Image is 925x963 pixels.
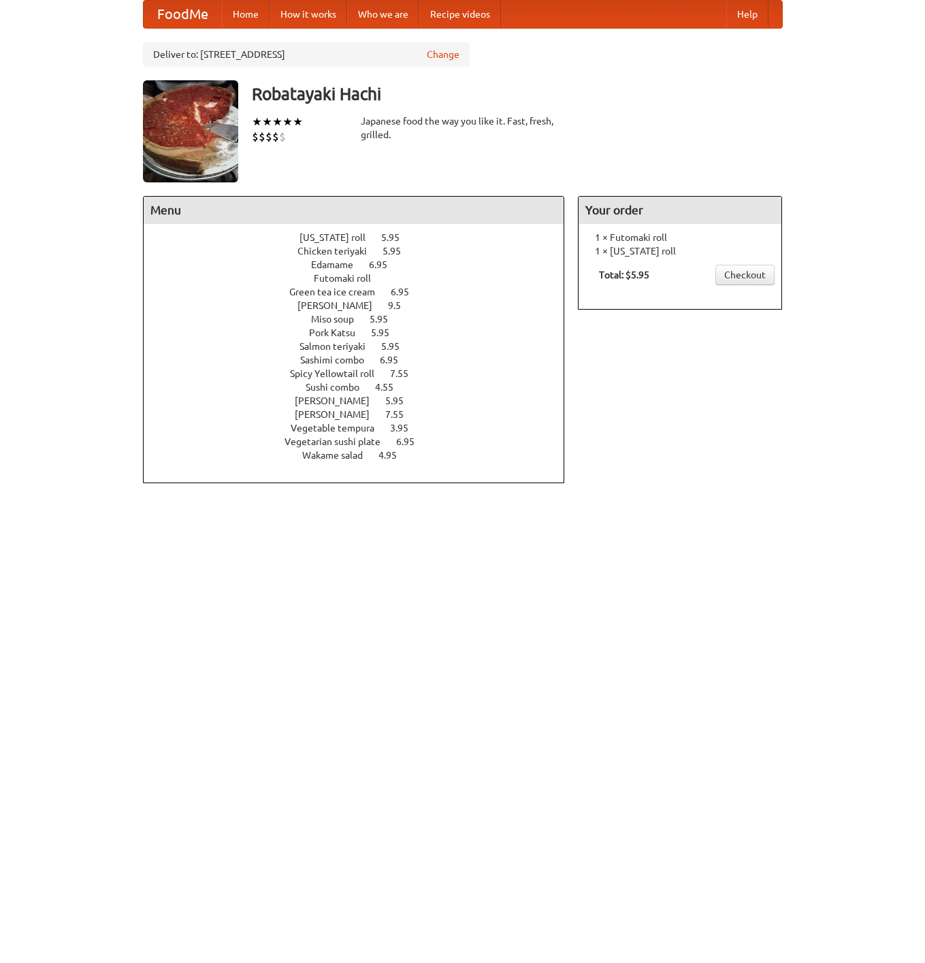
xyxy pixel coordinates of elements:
[385,395,417,406] span: 5.95
[285,436,440,447] a: Vegetarian sushi plate 6.95
[302,450,422,461] a: Wakame salad 4.95
[291,423,388,434] span: Vegetable tempura
[144,1,222,28] a: FoodMe
[314,273,385,284] span: Futomaki roll
[427,48,459,61] a: Change
[252,80,783,108] h3: Robatayaki Hachi
[385,409,417,420] span: 7.55
[265,129,272,144] li: $
[297,246,426,257] a: Chicken teriyaki 5.95
[726,1,768,28] a: Help
[293,114,303,129] li: ★
[295,409,383,420] span: [PERSON_NAME]
[347,1,419,28] a: Who we are
[144,197,564,224] h4: Menu
[585,231,775,244] li: 1 × Futomaki roll
[306,382,373,393] span: Sushi combo
[295,409,429,420] a: [PERSON_NAME] 7.55
[380,355,412,365] span: 6.95
[715,265,775,285] a: Checkout
[396,436,428,447] span: 6.95
[290,368,434,379] a: Spicy Yellowtail roll 7.55
[391,287,423,297] span: 6.95
[381,341,413,352] span: 5.95
[270,1,347,28] a: How it works
[390,368,422,379] span: 7.55
[252,114,262,129] li: ★
[585,244,775,258] li: 1 × [US_STATE] roll
[388,300,415,311] span: 9.5
[279,129,286,144] li: $
[299,341,379,352] span: Salmon teriyaki
[390,423,422,434] span: 3.95
[259,129,265,144] li: $
[311,259,412,270] a: Edamame 6.95
[361,114,565,142] div: Japanese food the way you like it. Fast, fresh, grilled.
[311,259,367,270] span: Edamame
[295,395,383,406] span: [PERSON_NAME]
[311,314,413,325] a: Miso soup 5.95
[299,232,425,243] a: [US_STATE] roll 5.95
[381,232,413,243] span: 5.95
[252,129,259,144] li: $
[371,327,403,338] span: 5.95
[222,1,270,28] a: Home
[297,300,386,311] span: [PERSON_NAME]
[311,314,368,325] span: Miso soup
[306,382,419,393] a: Sushi combo 4.55
[143,80,238,182] img: angular.jpg
[297,300,426,311] a: [PERSON_NAME] 9.5
[143,42,470,67] div: Deliver to: [STREET_ADDRESS]
[309,327,415,338] a: Pork Katsu 5.95
[375,382,407,393] span: 4.55
[272,114,282,129] li: ★
[419,1,501,28] a: Recipe videos
[383,246,415,257] span: 5.95
[314,273,410,284] a: Futomaki roll
[299,341,425,352] a: Salmon teriyaki 5.95
[289,287,434,297] a: Green tea ice cream 6.95
[599,270,649,280] b: Total: $5.95
[290,368,388,379] span: Spicy Yellowtail roll
[272,129,279,144] li: $
[262,114,272,129] li: ★
[579,197,781,224] h4: Your order
[282,114,293,129] li: ★
[295,395,429,406] a: [PERSON_NAME] 5.95
[370,314,402,325] span: 5.95
[300,355,423,365] a: Sashimi combo 6.95
[369,259,401,270] span: 6.95
[289,287,389,297] span: Green tea ice cream
[378,450,410,461] span: 4.95
[297,246,380,257] span: Chicken teriyaki
[302,450,376,461] span: Wakame salad
[299,232,379,243] span: [US_STATE] roll
[300,355,378,365] span: Sashimi combo
[291,423,434,434] a: Vegetable tempura 3.95
[309,327,369,338] span: Pork Katsu
[285,436,394,447] span: Vegetarian sushi plate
